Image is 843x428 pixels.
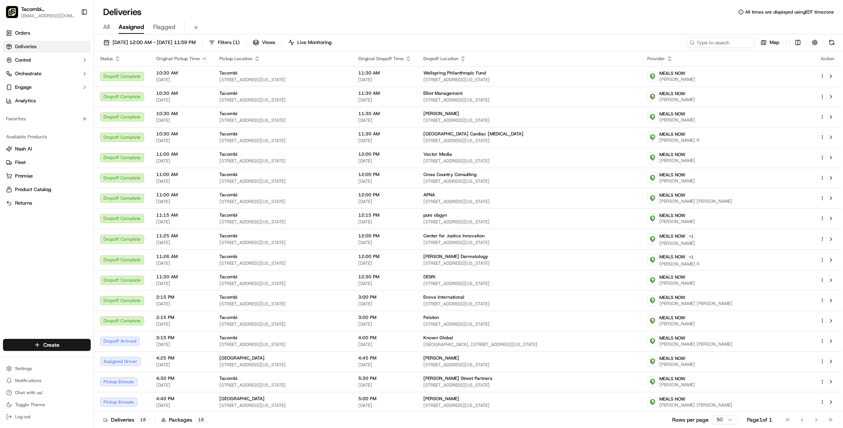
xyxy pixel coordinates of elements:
span: [EMAIL_ADDRESS][DOMAIN_NAME] [21,13,75,19]
span: [DATE] [358,382,411,388]
span: 3:00 PM [358,294,411,300]
span: 11:30 AM [358,90,411,96]
img: melas_now_logo.png [648,234,657,244]
button: Fleet [3,156,91,168]
span: 12:00 PM [358,253,411,260]
div: Deliveries [103,416,149,423]
a: Returns [6,200,88,206]
a: Orders [3,27,91,39]
span: [PERSON_NAME] [PERSON_NAME] [659,301,732,307]
span: [PERSON_NAME] R [659,261,700,267]
span: [DATE] [358,219,411,225]
span: [DATE] [358,321,411,327]
span: [STREET_ADDRESS][US_STATE] [423,219,635,225]
span: [STREET_ADDRESS][US_STATE] [423,301,635,307]
span: [STREET_ADDRESS][US_STATE] [423,178,635,184]
span: [PERSON_NAME] [659,219,695,225]
button: Log out [3,411,91,422]
button: Tacombi Empire State BuildingTacombi [GEOGRAPHIC_DATA][EMAIL_ADDRESS][DOMAIN_NAME] [3,3,78,21]
span: Tacombi [219,151,237,157]
span: 10:30 AM [156,90,207,96]
p: Rows per page [672,416,709,423]
span: Orchestrate [15,70,41,77]
span: [STREET_ADDRESS][US_STATE] [423,138,635,144]
span: Toggle Theme [15,402,45,408]
span: Nash AI [15,146,32,152]
button: Promise [3,170,91,182]
span: Original Dropoff Time [358,56,404,62]
span: 5:00 PM [358,396,411,402]
span: Tacombi [219,131,237,137]
span: Tacombi [219,70,237,76]
img: melas_now_logo.png [648,336,657,346]
span: All times are displayed using EDT timezone [745,9,834,15]
div: Favorites [3,113,91,125]
span: [DATE] [156,341,207,348]
span: 11:25 AM [156,233,207,239]
span: Enova International [423,294,464,300]
span: 12:00 PM [358,172,411,178]
img: melas_now_logo.png [648,397,657,407]
span: 4:40 PM [156,396,207,402]
span: [DATE] [156,178,207,184]
span: Pickup Location [219,56,253,62]
button: Chat with us! [3,387,91,398]
span: [STREET_ADDRESS][US_STATE] [423,281,635,287]
span: Engage [15,84,32,91]
span: MEALS NOW [659,91,685,97]
span: [PERSON_NAME] R [659,137,700,143]
span: [DATE] [358,301,411,307]
span: Filters [218,39,240,46]
span: [STREET_ADDRESS][US_STATE] [423,117,635,123]
button: Tacombi [GEOGRAPHIC_DATA] [21,5,75,13]
span: [STREET_ADDRESS][US_STATE] [423,382,635,388]
span: [DATE] [156,97,207,103]
img: melas_now_logo.png [648,92,657,102]
span: Live Monitoring [297,39,332,46]
span: [DATE] 12:00 AM - [DATE] 11:59 PM [113,39,196,46]
span: [PERSON_NAME] [659,382,695,388]
span: 4:00 PM [358,335,411,341]
span: 11:00 AM [156,151,207,157]
button: Product Catalog [3,184,91,196]
button: Views [250,37,278,48]
button: Create [3,339,91,351]
span: Views [262,39,275,46]
img: melas_now_logo.png [648,173,657,183]
span: 3:00 PM [358,314,411,320]
span: [STREET_ADDRESS][US_STATE] [423,158,635,164]
button: Filters(1) [205,37,243,48]
span: 11:15 AM [156,212,207,218]
span: [STREET_ADDRESS][US_STATE] [219,301,346,307]
span: Tacombi [219,192,237,198]
span: Fleet [15,159,26,166]
span: [DATE] [358,138,411,144]
button: +1 [687,232,695,240]
span: Orders [15,30,30,36]
a: Product Catalog [6,186,88,193]
span: [GEOGRAPHIC_DATA] [219,396,265,402]
span: 11:00 AM [156,192,207,198]
span: [STREET_ADDRESS][US_STATE] [219,382,346,388]
span: [DATE] [358,178,411,184]
img: melas_now_logo.png [648,214,657,223]
span: 10:30 AM [156,70,207,76]
span: Chat with us! [15,390,43,396]
span: [GEOGRAPHIC_DATA] Cardiac [MEDICAL_DATA] [423,131,523,137]
span: [DATE] [358,117,411,123]
span: MEALS NOW [659,396,685,402]
span: MEALS NOW [659,131,685,137]
span: Center for Justice Innovation [423,233,485,239]
span: All [103,23,110,32]
span: [PERSON_NAME] [659,158,695,164]
span: 10:30 AM [156,111,207,117]
span: [PERSON_NAME] [423,111,459,117]
span: Map [770,39,779,46]
button: +1 [687,253,695,261]
span: [STREET_ADDRESS][US_STATE] [219,240,346,246]
span: Elliot Management [423,90,463,96]
button: Refresh [826,37,837,48]
span: [DATE] [358,362,411,368]
span: ( 1 ) [233,39,240,46]
span: MEALS NOW [659,192,685,198]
